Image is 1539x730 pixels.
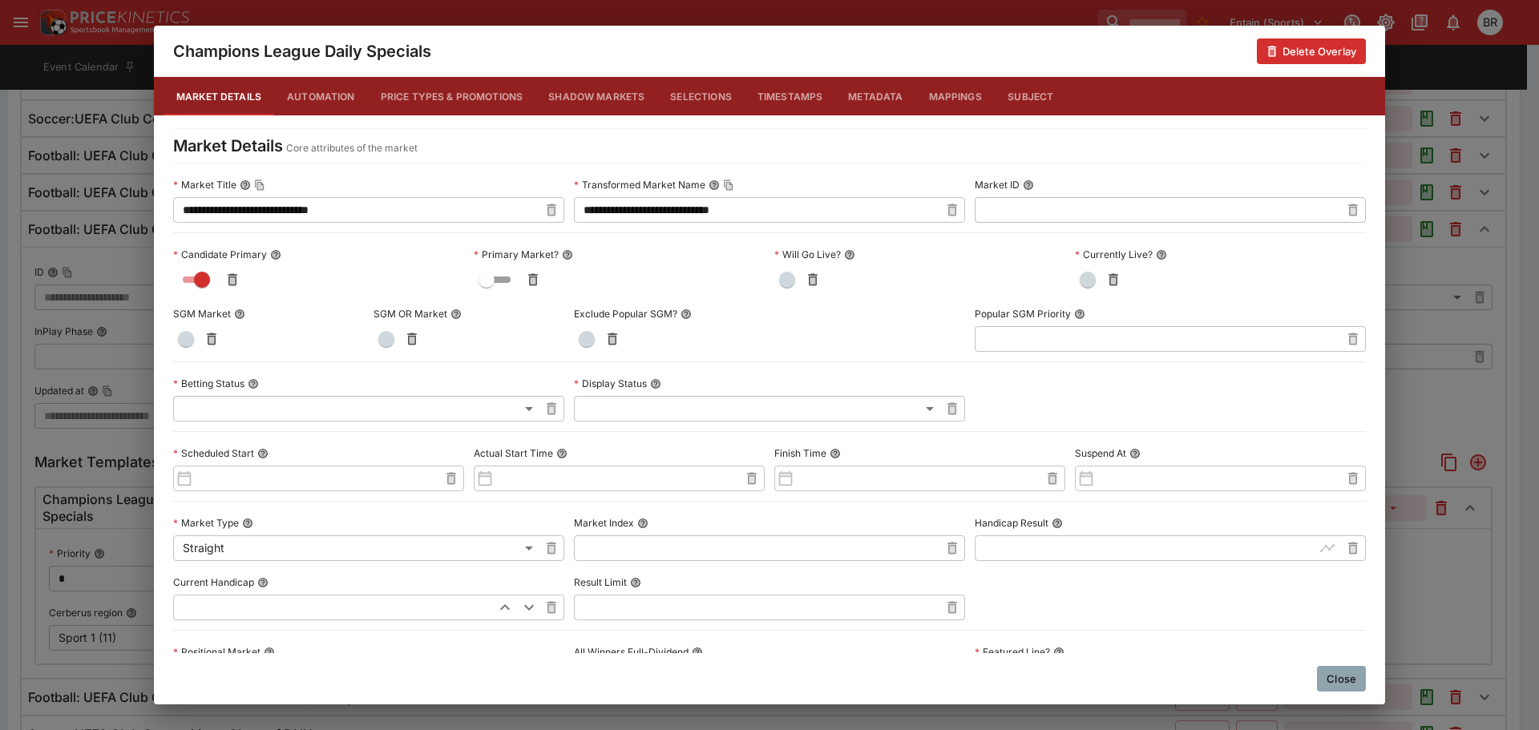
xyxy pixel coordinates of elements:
[1317,666,1366,692] button: Close
[916,77,995,115] button: Mappings
[164,77,274,115] button: Market Details
[692,647,703,658] button: All Winners Full-Dividend
[844,249,855,260] button: Will Go Live?
[450,309,462,320] button: SGM OR Market
[173,135,283,156] h4: Market Details
[657,77,745,115] button: Selections
[173,248,267,261] p: Candidate Primary
[173,41,431,62] h4: Champions League Daily Specials
[650,378,661,389] button: Display Status
[774,248,841,261] p: Will Go Live?
[574,645,689,659] p: All Winners Full-Dividend
[173,516,239,530] p: Market Type
[975,178,1020,192] p: Market ID
[574,575,627,589] p: Result Limit
[173,178,236,192] p: Market Title
[173,645,261,659] p: Positional Market
[1129,448,1141,459] button: Suspend At
[1052,518,1063,529] button: Handicap Result
[240,179,251,191] button: Market TitleCopy To Clipboard
[374,307,447,321] p: SGM OR Market
[1257,38,1366,64] button: Delete Overlay
[274,77,368,115] button: Automation
[242,518,253,529] button: Market Type
[681,309,692,320] button: Exclude Popular SGM?
[264,647,275,658] button: Positional Market
[975,645,1050,659] p: Featured Line?
[1075,248,1153,261] p: Currently Live?
[975,307,1071,321] p: Popular SGM Priority
[173,307,231,321] p: SGM Market
[248,378,259,389] button: Betting Status
[257,577,269,588] button: Current Handicap
[574,178,705,192] p: Transformed Market Name
[723,179,734,191] button: Copy To Clipboard
[574,307,677,321] p: Exclude Popular SGM?
[270,249,281,260] button: Candidate Primary
[234,309,245,320] button: SGM Market
[257,448,269,459] button: Scheduled Start
[1074,309,1085,320] button: Popular SGM Priority
[173,575,254,589] p: Current Handicap
[1053,647,1064,658] button: Featured Line?
[562,249,573,260] button: Primary Market?
[535,77,657,115] button: Shadow Markets
[173,446,254,460] p: Scheduled Start
[574,516,634,530] p: Market Index
[474,446,553,460] p: Actual Start Time
[637,518,648,529] button: Market Index
[173,377,244,390] p: Betting Status
[835,77,915,115] button: Metadata
[368,77,536,115] button: Price Types & Promotions
[1156,249,1167,260] button: Currently Live?
[745,77,836,115] button: Timestamps
[995,77,1067,115] button: Subject
[630,577,641,588] button: Result Limit
[1075,446,1126,460] p: Suspend At
[574,377,647,390] p: Display Status
[556,448,568,459] button: Actual Start Time
[709,179,720,191] button: Transformed Market NameCopy To Clipboard
[474,248,559,261] p: Primary Market?
[286,140,418,156] p: Core attributes of the market
[830,448,841,459] button: Finish Time
[774,446,826,460] p: Finish Time
[1023,179,1034,191] button: Market ID
[254,179,265,191] button: Copy To Clipboard
[173,535,539,561] div: Straight
[975,516,1048,530] p: Handicap Result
